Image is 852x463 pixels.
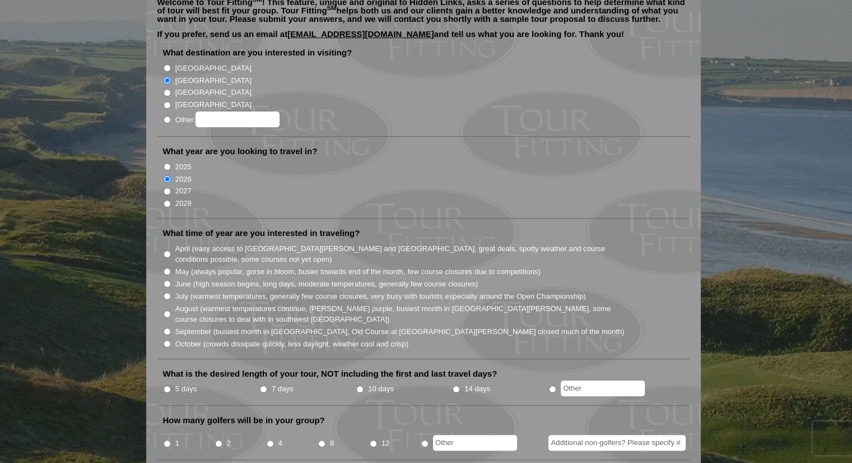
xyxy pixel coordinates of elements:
label: June (high season begins, long days, moderate temperatures, generally few course closures) [175,279,478,290]
label: 5 days [175,383,197,395]
label: What is the desired length of your tour, NOT including the first and last travel days? [163,368,497,379]
label: October (crowds dissipate quickly, less daylight, weather cool and crisp) [175,339,409,350]
label: 10 days [368,383,394,395]
input: Other: [195,112,280,127]
label: 12 [381,438,390,449]
label: [GEOGRAPHIC_DATA] [175,99,252,110]
label: What year are you looking to travel in? [163,146,318,157]
label: How many golfers will be in your group? [163,415,325,426]
label: July (warmest temperatures, generally few course closures, very busy with tourists especially aro... [175,291,586,302]
label: What time of year are you interested in traveling? [163,228,360,239]
label: 4 [278,438,282,449]
label: 7 days [272,383,294,395]
label: 2026 [175,174,192,185]
label: April (easy access to [GEOGRAPHIC_DATA][PERSON_NAME] and [GEOGRAPHIC_DATA], great deals, spotty w... [175,243,626,265]
label: 8 [330,438,334,449]
p: If you prefer, send us an email at and tell us what you are looking for. Thank you! [157,30,690,47]
label: 2028 [175,198,192,209]
label: Other: [175,112,280,127]
label: [GEOGRAPHIC_DATA] [175,87,252,98]
label: 14 days [464,383,490,395]
label: What destination are you interested in visiting? [163,47,352,58]
label: August (warmest temperatures continue, [PERSON_NAME] purple, busiest month in [GEOGRAPHIC_DATA][P... [175,303,626,325]
label: 2027 [175,186,192,197]
label: 1 [175,438,179,449]
input: Other [561,381,645,396]
input: Other [433,435,517,451]
sup: SM [327,4,337,11]
label: 2025 [175,161,192,173]
input: Additional non-golfers? Please specify # [548,435,686,451]
label: [GEOGRAPHIC_DATA] [175,63,252,74]
label: September (busiest month in [GEOGRAPHIC_DATA], Old Course at [GEOGRAPHIC_DATA][PERSON_NAME] close... [175,326,625,337]
label: [GEOGRAPHIC_DATA] [175,75,252,86]
label: 2 [227,438,231,449]
a: [EMAIL_ADDRESS][DOMAIN_NAME] [287,29,434,39]
label: May (always popular, gorse in bloom, busier towards end of the month, few course closures due to ... [175,266,541,277]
